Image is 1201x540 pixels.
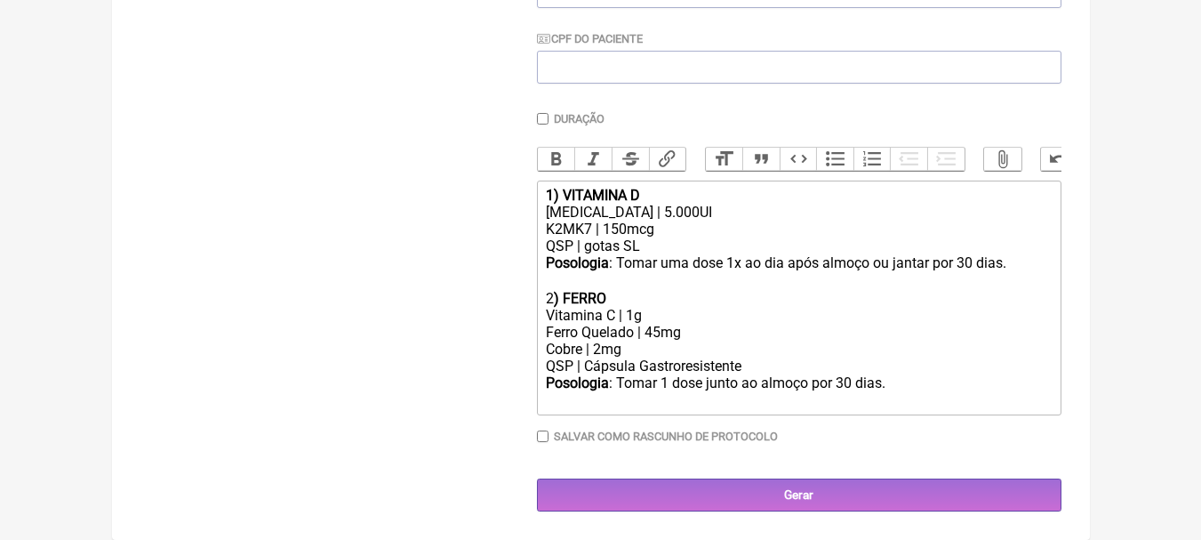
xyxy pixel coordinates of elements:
[546,204,1051,221] div: [MEDICAL_DATA] | 5.000UI
[816,148,853,171] button: Bullets
[927,148,965,171] button: Increase Level
[546,307,1051,324] div: Vitamina C | 1g
[538,148,575,171] button: Bold
[546,221,1051,238] div: K2MK7 | 150mcg
[612,148,649,171] button: Strikethrough
[546,187,640,204] strong: 1) VITAMINA D
[537,479,1061,512] input: Gerar
[554,430,778,443] label: Salvar como rascunho de Protocolo
[546,254,1051,290] div: : Tomar uma dose 1x ao dia após almoço ou jantar por 30 dias. ㅤ
[546,324,1051,341] div: Ferro Quelado | 45mg
[984,148,1021,171] button: Attach Files
[742,148,780,171] button: Quote
[554,112,605,125] label: Duração
[546,358,1051,375] div: QSP | Cápsula Gastroresistente
[546,375,609,391] strong: Posologia
[546,341,1051,358] div: Cobre | 2mg
[853,148,891,171] button: Numbers
[780,148,817,171] button: Code
[574,148,612,171] button: Italic
[1041,148,1078,171] button: Undo
[546,375,1051,391] div: : Tomar 1 dose junto ao almoço por 30 dias.
[546,290,1051,307] div: 2
[649,148,686,171] button: Link
[554,290,606,307] strong: ) FERRO
[890,148,927,171] button: Decrease Level
[537,32,644,45] label: CPF do Paciente
[546,238,1051,254] div: QSP | gotas SL
[706,148,743,171] button: Heading
[546,254,609,271] strong: Posologia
